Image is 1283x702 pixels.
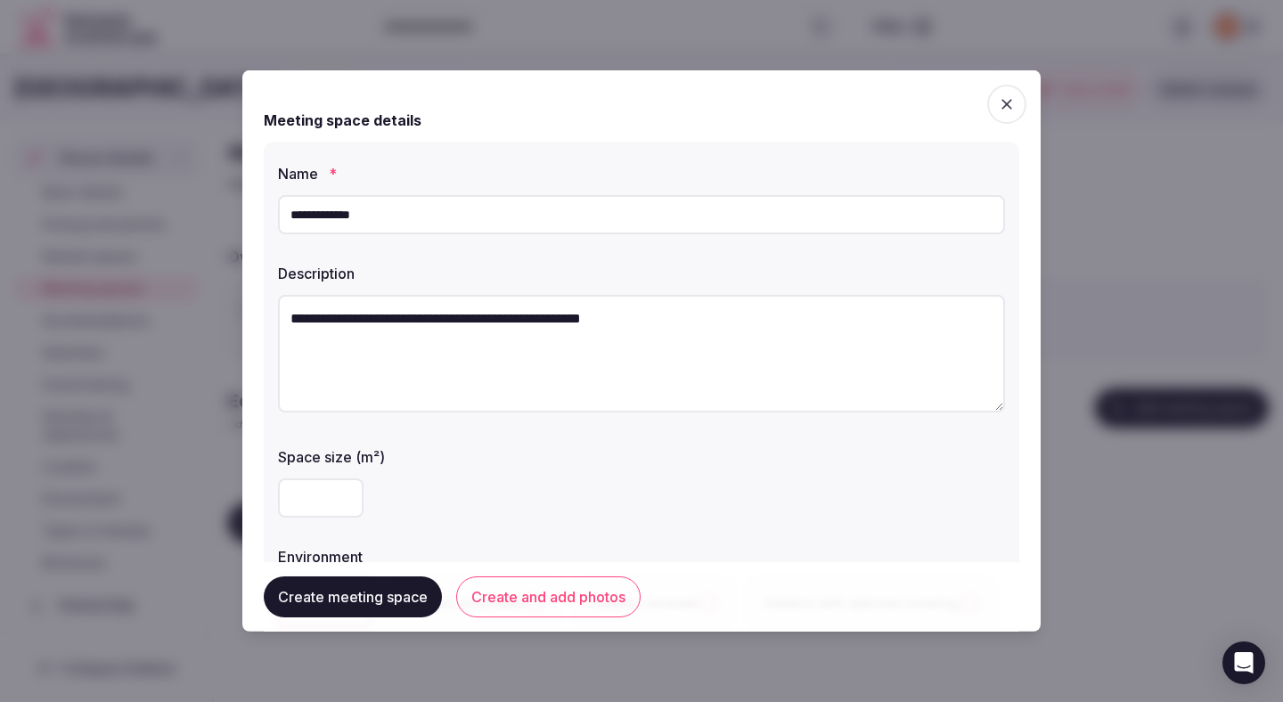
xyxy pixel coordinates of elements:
label: Name [278,167,1005,181]
button: Create and add photos [456,576,641,617]
button: Create meeting space [264,576,442,617]
label: Space size (m²) [278,450,1005,464]
h2: Meeting space details [264,110,421,131]
label: Environment [278,550,1005,564]
label: Description [278,266,1005,281]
